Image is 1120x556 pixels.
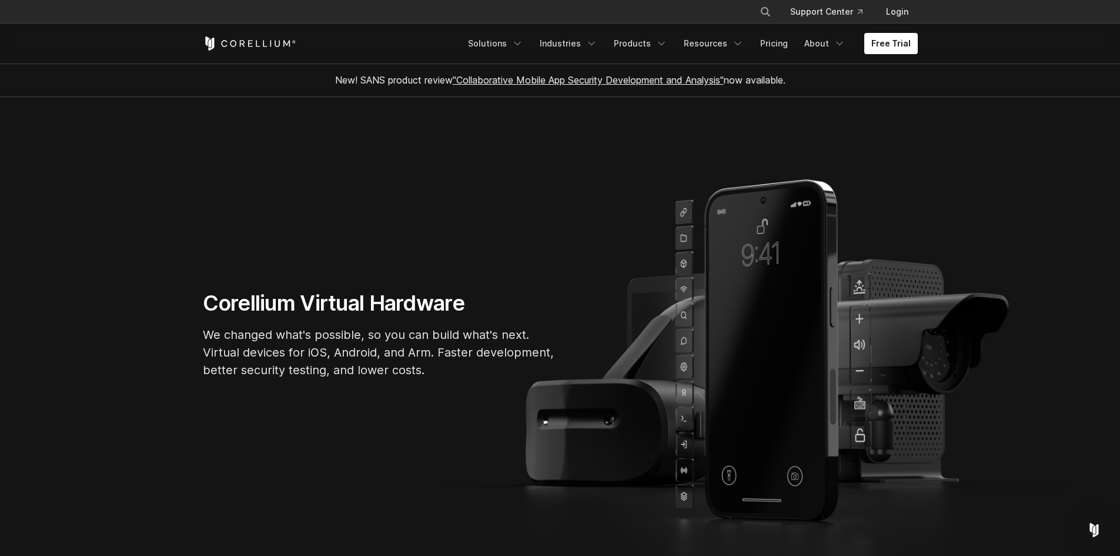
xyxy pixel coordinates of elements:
[203,326,556,379] p: We changed what's possible, so you can build what's next. Virtual devices for iOS, Android, and A...
[203,36,296,51] a: Corellium Home
[745,1,918,22] div: Navigation Menu
[753,33,795,54] a: Pricing
[203,290,556,317] h1: Corellium Virtual Hardware
[755,1,776,22] button: Search
[781,1,872,22] a: Support Center
[533,33,604,54] a: Industries
[335,74,785,86] span: New! SANS product review now available.
[461,33,918,54] div: Navigation Menu
[864,33,918,54] a: Free Trial
[1080,516,1108,544] div: Open Intercom Messenger
[461,33,530,54] a: Solutions
[877,1,918,22] a: Login
[453,74,724,86] a: "Collaborative Mobile App Security Development and Analysis"
[797,33,852,54] a: About
[607,33,674,54] a: Products
[677,33,751,54] a: Resources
